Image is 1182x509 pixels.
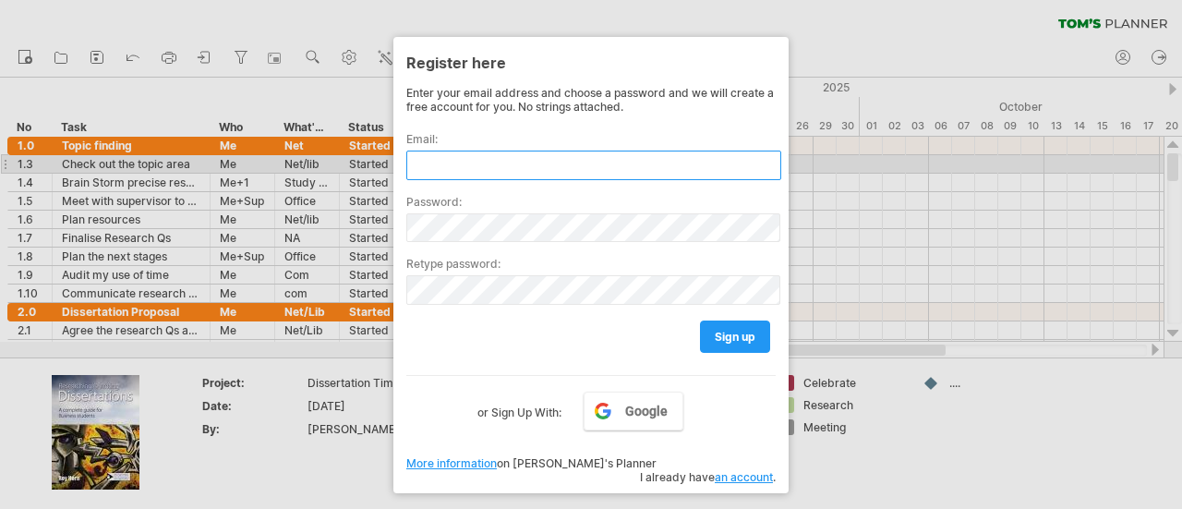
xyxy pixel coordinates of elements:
[406,195,776,209] label: Password:
[406,86,776,114] div: Enter your email address and choose a password and we will create a free account for you. No stri...
[477,392,561,423] label: or Sign Up With:
[406,45,776,79] div: Register here
[406,456,497,470] a: More information
[640,470,776,484] span: I already have .
[406,257,776,271] label: Retype password:
[700,321,770,353] a: sign up
[715,330,755,344] span: sign up
[406,132,776,146] label: Email:
[584,392,683,430] a: Google
[406,456,657,470] span: on [PERSON_NAME]'s Planner
[625,404,668,418] span: Google
[715,470,773,484] a: an account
